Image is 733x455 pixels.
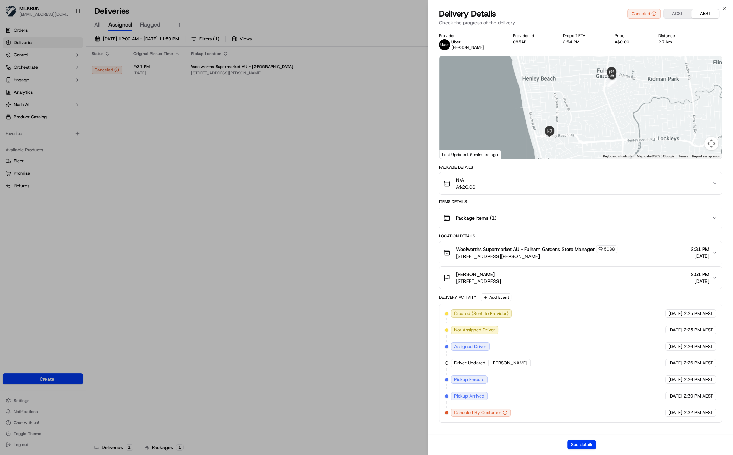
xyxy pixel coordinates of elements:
[454,327,495,333] span: Not Assigned Driver
[439,33,502,39] div: Provider
[691,9,719,18] button: AEST
[668,393,682,399] span: [DATE]
[439,172,722,194] button: N/AA$26.06
[454,410,501,416] span: Canceled By Customer
[439,19,722,26] p: Check the progress of the delivery
[7,100,12,106] div: 📗
[7,66,19,78] img: 1736555255976-a54dd68f-1ca7-489b-9aae-adbdc363a1c4
[684,310,713,317] span: 2:25 PM AEST
[563,39,603,45] div: 2:54 PM
[668,310,682,317] span: [DATE]
[692,154,720,158] a: Report a map error
[441,150,464,159] a: Open this area in Google Maps (opens a new window)
[4,97,55,109] a: 📗Knowledge Base
[7,7,21,21] img: Nash
[658,33,693,39] div: Distance
[456,278,501,285] span: [STREET_ADDRESS]
[456,214,496,221] span: Package Items ( 1 )
[439,241,722,264] button: Woolworths Supermarket AU - Fulham Gardens Store Manager5088[STREET_ADDRESS][PERSON_NAME]2:31 PM[...
[454,360,485,366] span: Driver Updated
[454,310,509,317] span: Created (Sent To Provider)
[491,360,527,366] span: [PERSON_NAME]
[668,410,682,416] span: [DATE]
[439,8,496,19] span: Delivery Details
[439,165,722,170] div: Package Details
[668,343,682,350] span: [DATE]
[439,207,722,229] button: Package Items (1)
[65,100,111,107] span: API Documentation
[627,9,661,19] button: Canceled
[58,100,64,106] div: 💻
[18,44,124,52] input: Got a question? Start typing here...
[439,233,722,239] div: Location Details
[451,45,484,50] span: [PERSON_NAME]
[607,78,616,87] div: 3
[454,343,486,350] span: Assigned Driver
[684,327,713,333] span: 2:25 PM AEST
[668,327,682,333] span: [DATE]
[513,39,526,45] button: 085AB
[439,150,501,159] div: Last Updated: 5 minutes ago
[704,137,718,150] button: Map camera controls
[439,267,722,289] button: [PERSON_NAME][STREET_ADDRESS]2:51 PM[DATE]
[567,440,596,449] button: See details
[668,377,682,383] span: [DATE]
[668,360,682,366] span: [DATE]
[684,343,713,350] span: 2:26 PM AEST
[602,68,611,77] div: 2
[481,293,511,301] button: Add Event
[69,117,83,122] span: Pylon
[658,39,693,45] div: 2.7 km
[603,154,632,159] button: Keyboard shortcuts
[664,9,691,18] button: ACST
[678,154,688,158] a: Terms (opens in new tab)
[439,199,722,204] div: Items Details
[684,410,713,416] span: 2:32 PM AEST
[608,78,617,87] div: 4
[7,28,125,39] p: Welcome 👋
[49,116,83,122] a: Powered byPylon
[513,33,552,39] div: Provider Id
[23,73,87,78] div: We're available if you need us!
[691,278,709,285] span: [DATE]
[614,33,647,39] div: Price
[451,39,484,45] p: Uber
[454,377,484,383] span: Pickup Enroute
[456,253,617,260] span: [STREET_ADDRESS][PERSON_NAME]
[14,100,53,107] span: Knowledge Base
[604,246,615,252] span: 5088
[439,39,450,50] img: uber-new-logo.jpeg
[456,246,595,253] span: Woolworths Supermarket AU - Fulham Gardens Store Manager
[456,183,475,190] span: A$26.06
[117,68,125,76] button: Start new chat
[456,177,475,183] span: N/A
[439,295,477,300] div: Delivery Activity
[691,246,709,253] span: 2:31 PM
[441,150,464,159] img: Google
[563,33,603,39] div: Dropoff ETA
[55,97,113,109] a: 💻API Documentation
[614,39,647,45] div: A$0.00
[684,377,713,383] span: 2:26 PM AEST
[637,154,674,158] span: Map data ©2025 Google
[23,66,113,73] div: Start new chat
[684,360,713,366] span: 2:26 PM AEST
[456,271,495,278] span: [PERSON_NAME]
[684,393,713,399] span: 2:30 PM AEST
[691,271,709,278] span: 2:51 PM
[454,393,484,399] span: Pickup Arrived
[691,253,709,260] span: [DATE]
